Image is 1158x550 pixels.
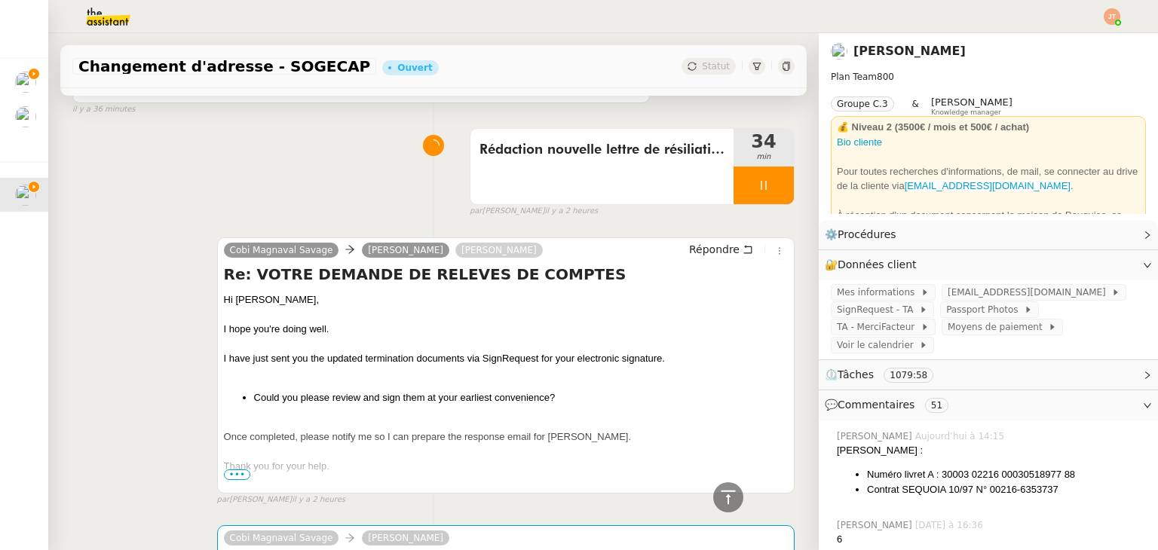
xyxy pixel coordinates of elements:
[948,319,1048,335] span: Moyens de paiement
[217,493,230,506] span: par
[819,250,1158,280] div: 🔐Données client
[15,72,36,93] img: users%2FdHO1iM5N2ObAeWsI96eSgBoqS9g1%2Favatar%2Fdownload.png
[684,241,758,258] button: Répondre
[702,61,730,72] span: Statut
[853,44,966,58] a: [PERSON_NAME]
[915,429,1007,443] span: Aujourd’hui à 14:15
[931,96,1012,108] span: [PERSON_NAME]
[837,338,919,353] span: Voir le calendrier
[867,482,1146,497] li: Contrat SEQUOIA 10/97 N° 00216-6353737
[224,351,788,366] div: I have just sent you the updated termination documents via SignRequest for your electronic signat...
[915,518,986,532] span: [DATE] à 16:36
[837,285,921,300] span: Mes informations
[825,399,954,411] span: 💬
[230,533,333,543] span: Cobi Magnaval Savage
[1104,8,1120,25] img: svg
[838,399,914,411] span: Commentaires
[72,103,136,116] span: il y a 36 minutes
[946,302,1024,317] span: Passport Photos
[837,136,882,148] a: Bio cliente
[470,205,482,218] span: par
[831,96,894,112] nz-tag: Groupe C.3
[838,368,874,380] span: Tâches
[455,243,543,257] a: [PERSON_NAME]
[479,139,725,161] span: Rédaction nouvelle lettre de résiliation + template email
[838,228,896,240] span: Procédures
[230,245,333,255] span: Cobi Magnaval Savage
[925,398,948,413] nz-tag: 51
[224,488,788,503] div: Best,
[838,258,917,270] span: Données client
[948,285,1111,300] span: [EMAIL_ADDRESS][DOMAIN_NAME]
[837,429,915,443] span: [PERSON_NAME]
[837,518,915,532] span: [PERSON_NAME]
[837,208,1140,252] div: À réception d'un document concernant la maison de Bouquies, se référer à la procédure
[825,256,923,273] span: 🔐
[224,429,788,445] div: Once completed, please notify me so I can prepare the response email for [PERSON_NAME].
[884,368,933,383] nz-tag: 1079:58
[931,96,1012,116] app-user-label: Knowledge manager
[545,205,599,218] span: il y a 2 heures
[689,242,740,257] span: Répondre
[15,185,36,206] img: users%2FoOAfvbuArpdbnMcWMpAFWnfObdI3%2Favatar%2F8c2f5da6-de65-4e06-b9c2-86d64bdc2f41
[78,59,370,74] span: Changement d'adresse - SOGECAP
[734,133,794,151] span: 34
[217,493,345,506] small: [PERSON_NAME]
[837,164,1140,194] div: Pour toutes recherches d'informations, de mail, se connecter au drive de la cliente via .
[912,96,919,116] span: &
[837,443,1146,458] div: [PERSON_NAME] :
[837,319,921,335] span: TA - MerciFacteur
[825,368,946,380] span: ⏲️
[470,205,598,218] small: [PERSON_NAME]
[867,467,1146,482] li: Numéro livret A : 30003 02216 00030518977 88
[831,72,877,82] span: Plan Team
[15,106,36,127] img: users%2FrZ9hsAwvZndyAxvpJrwIinY54I42%2Favatar%2FChatGPT%20Image%201%20aou%CC%82t%202025%2C%2011_1...
[831,43,847,60] img: users%2FoOAfvbuArpdbnMcWMpAFWnfObdI3%2Favatar%2F8c2f5da6-de65-4e06-b9c2-86d64bdc2f41
[837,302,919,317] span: SignRequest - TA
[905,180,1071,191] a: [EMAIL_ADDRESS][DOMAIN_NAME]
[734,151,794,163] span: min
[837,121,1029,133] strong: 💰 Niveau 2 (3500€ / mois et 500€ / achat)
[224,322,788,337] div: I hope you're doing well.
[397,63,432,72] div: Ouvert
[224,469,251,480] span: •••
[931,108,1001,117] span: Knowledge manager
[362,243,449,257] a: [PERSON_NAME]
[362,531,449,545] a: [PERSON_NAME]
[292,493,345,506] span: il y a 2 heures
[819,360,1158,390] div: ⏲️Tâches 1079:58
[224,292,788,307] div: Hi [PERSON_NAME],
[877,72,894,82] span: 800
[819,220,1158,249] div: ⚙️Procédures
[837,532,1146,547] div: 6
[254,390,788,405] li: Could you please review and sign them at your earliest convenience?
[825,226,903,243] span: ⚙️
[224,264,788,285] h4: Re: VOTRE DEMANDE DE RELEVES DE COMPTES
[819,390,1158,420] div: 💬Commentaires 51
[224,459,788,474] div: Thank you for your help.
